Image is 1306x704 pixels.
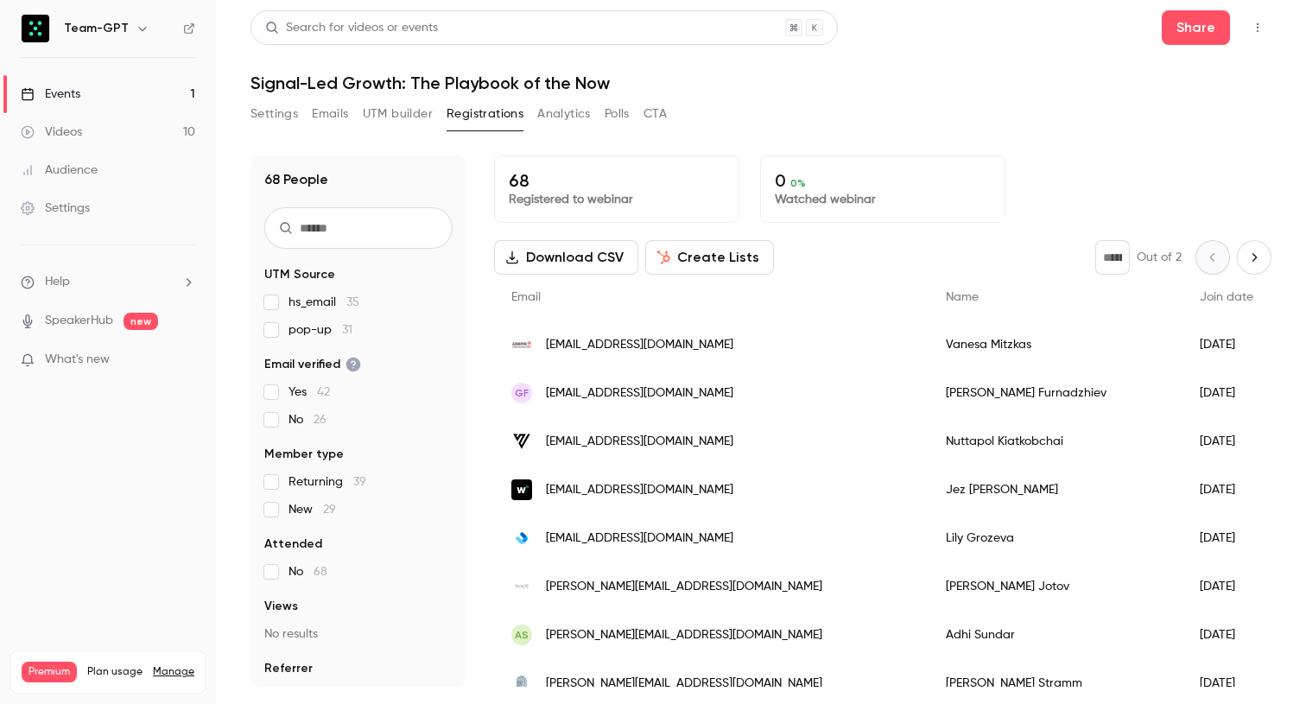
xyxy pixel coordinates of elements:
[45,351,110,369] span: What's new
[775,191,991,208] p: Watched webinar
[509,170,725,191] p: 68
[929,514,1182,562] div: Lily Grozeva
[1200,291,1253,303] span: Join date
[605,100,630,128] button: Polls
[264,660,313,677] span: Referrer
[929,369,1182,417] div: [PERSON_NAME] Furnadzhiev
[64,20,129,37] h6: Team-GPT
[511,291,541,303] span: Email
[1182,514,1271,562] div: [DATE]
[546,530,733,548] span: [EMAIL_ADDRESS][DOMAIN_NAME]
[929,417,1182,466] div: Nuttapol Kiatkobchai
[511,576,532,597] img: antoanvill.com
[1182,369,1271,417] div: [DATE]
[21,200,90,217] div: Settings
[546,626,822,644] span: [PERSON_NAME][EMAIL_ADDRESS][DOMAIN_NAME]
[1182,417,1271,466] div: [DATE]
[288,294,359,311] span: hs_email
[264,446,344,463] span: Member type
[250,73,1271,93] h1: Signal-Led Growth: The Playbook of the Now
[1182,466,1271,514] div: [DATE]
[1182,320,1271,369] div: [DATE]
[288,473,366,491] span: Returning
[946,291,979,303] span: Name
[1237,240,1271,275] button: Next page
[929,562,1182,611] div: [PERSON_NAME] Jotov
[264,625,453,643] p: No results
[645,240,774,275] button: Create Lists
[546,384,733,403] span: [EMAIL_ADDRESS][DOMAIN_NAME]
[264,356,361,373] span: Email verified
[22,662,77,682] span: Premium
[546,481,733,499] span: [EMAIL_ADDRESS][DOMAIN_NAME]
[515,385,529,401] span: GF
[511,673,532,694] img: gtw-mc.com
[546,433,733,451] span: [EMAIL_ADDRESS][DOMAIN_NAME]
[929,611,1182,659] div: Adhi Sundar
[45,312,113,330] a: SpeakerHub
[346,296,359,308] span: 35
[314,414,326,426] span: 26
[546,336,733,354] span: [EMAIL_ADDRESS][DOMAIN_NAME]
[22,15,49,42] img: Team-GPT
[264,169,328,190] h1: 68 People
[21,273,195,291] li: help-dropdown-opener
[21,124,82,141] div: Videos
[511,431,532,452] img: cleverse.com
[363,100,433,128] button: UTM builder
[21,162,98,179] div: Audience
[250,100,298,128] button: Settings
[511,334,532,355] img: poc-doverie.bg
[1137,249,1182,266] p: Out of 2
[288,563,327,580] span: No
[314,566,327,578] span: 68
[87,665,143,679] span: Plan usage
[21,86,80,103] div: Events
[317,386,330,398] span: 42
[288,411,326,428] span: No
[342,324,352,336] span: 31
[1182,611,1271,659] div: [DATE]
[1182,562,1271,611] div: [DATE]
[1162,10,1230,45] button: Share
[775,170,991,191] p: 0
[288,501,336,518] span: New
[511,528,532,549] img: vertodigital.com
[264,536,322,553] span: Attended
[45,273,70,291] span: Help
[494,240,638,275] button: Download CSV
[264,266,335,283] span: UTM Source
[323,504,336,516] span: 29
[288,321,352,339] span: pop-up
[929,320,1182,369] div: Vanesa Mitzkas
[546,578,822,596] span: [PERSON_NAME][EMAIL_ADDRESS][DOMAIN_NAME]
[288,384,330,401] span: Yes
[537,100,591,128] button: Analytics
[515,627,529,643] span: AS
[511,479,532,500] img: webstarsltd.com
[643,100,667,128] button: CTA
[265,19,438,37] div: Search for videos or events
[929,466,1182,514] div: Jez [PERSON_NAME]
[264,598,298,615] span: Views
[124,313,158,330] span: new
[509,191,725,208] p: Registered to webinar
[447,100,523,128] button: Registrations
[153,665,194,679] a: Manage
[790,177,806,189] span: 0 %
[312,100,348,128] button: Emails
[546,675,822,693] span: [PERSON_NAME][EMAIL_ADDRESS][DOMAIN_NAME]
[353,476,366,488] span: 39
